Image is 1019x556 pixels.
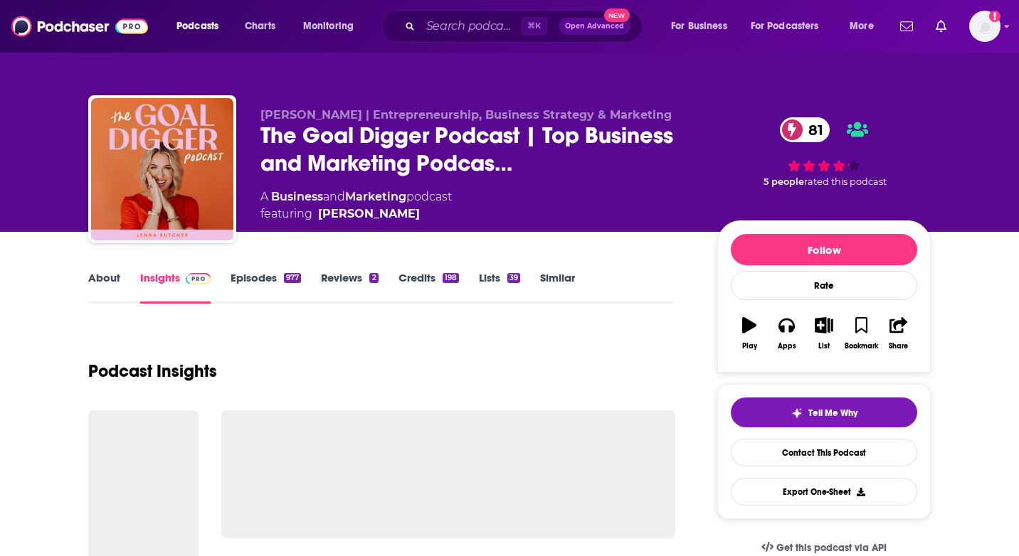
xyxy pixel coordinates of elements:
div: Play [742,342,757,351]
span: Open Advanced [565,23,624,30]
a: [PERSON_NAME] [318,205,420,223]
div: 39 [507,273,520,283]
img: tell me why sparkle [791,407,803,419]
a: Reviews2 [321,271,378,304]
button: Apps [768,308,805,359]
img: The Goal Digger Podcast | Top Business and Marketing Podcast for Creatives, Entrepreneurs, and Wo... [91,98,233,240]
div: 198 [443,273,459,283]
button: Open AdvancedNew [559,18,630,35]
button: open menu [167,15,237,38]
span: New [604,9,630,22]
svg: Add a profile image [989,11,1000,22]
span: ⌘ K [521,17,547,36]
a: About [88,271,120,304]
div: List [818,342,830,351]
button: Export One-Sheet [731,478,917,506]
a: Show notifications dropdown [930,14,952,38]
span: and [323,190,345,203]
a: Business [271,190,323,203]
span: More [850,16,874,36]
span: Logged in as jciarczynski [969,11,1000,42]
div: 81 5 peoplerated this podcast [717,108,931,197]
span: Monitoring [303,16,354,36]
button: tell me why sparkleTell Me Why [731,397,917,427]
a: Lists39 [479,271,520,304]
div: Rate [731,271,917,300]
span: 5 people [764,176,804,187]
a: InsightsPodchaser Pro [140,271,211,304]
button: open menu [840,15,892,38]
span: [PERSON_NAME] | Entrepreneurship, Business Strategy & Marketing [260,108,672,122]
button: Share [880,308,917,359]
div: A podcast [260,188,452,223]
button: open menu [293,15,372,38]
button: Follow [731,234,917,265]
span: 81 [794,117,830,142]
span: Tell Me Why [808,407,857,419]
span: Podcasts [176,16,218,36]
div: Share [889,342,908,351]
img: Podchaser Pro [186,273,211,284]
button: Bookmark [843,308,880,359]
span: Get this podcast via API [776,542,887,554]
img: User Profile [969,11,1000,42]
a: Similar [540,271,575,304]
div: Apps [778,342,796,351]
button: Show profile menu [969,11,1000,42]
div: Bookmark [845,342,878,351]
span: For Business [671,16,727,36]
a: Show notifications dropdown [894,14,919,38]
span: Charts [245,16,275,36]
button: Play [731,308,768,359]
a: Credits198 [398,271,459,304]
button: List [806,308,843,359]
span: rated this podcast [804,176,887,187]
div: 977 [284,273,301,283]
a: Charts [236,15,284,38]
input: Search podcasts, credits, & more... [421,15,521,38]
a: Episodes977 [231,271,301,304]
button: open menu [741,15,840,38]
button: open menu [661,15,745,38]
div: Search podcasts, credits, & more... [395,10,656,43]
img: Podchaser - Follow, Share and Rate Podcasts [11,13,148,40]
a: 81 [780,117,830,142]
a: Contact This Podcast [731,439,917,466]
span: featuring [260,205,452,223]
span: For Podcasters [751,16,819,36]
div: 2 [369,273,378,283]
h1: Podcast Insights [88,360,217,382]
a: Marketing [345,190,406,203]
